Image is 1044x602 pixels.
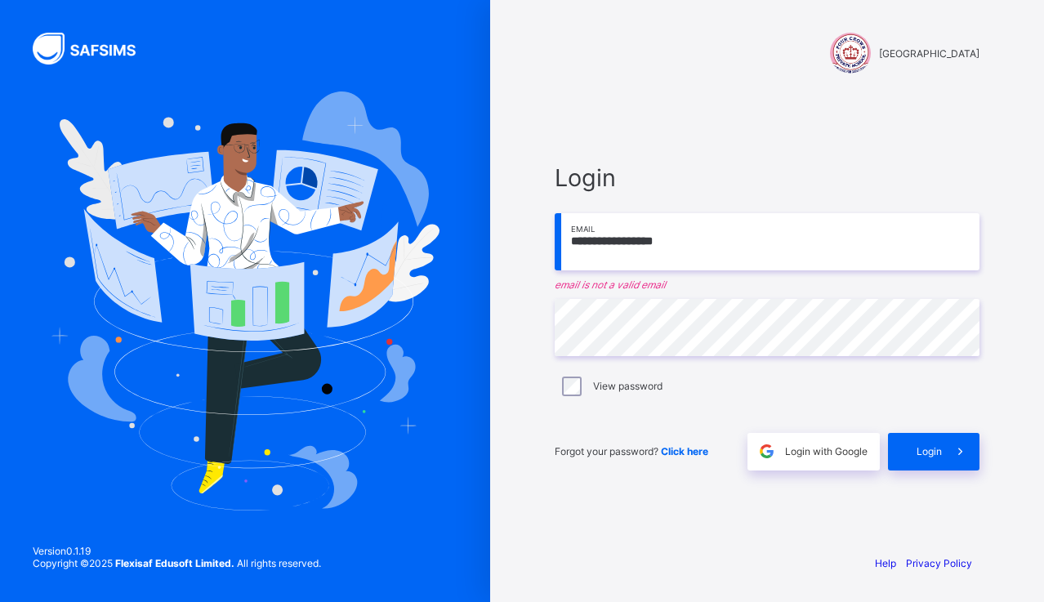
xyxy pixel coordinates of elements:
[33,545,321,557] span: Version 0.1.19
[785,445,868,457] span: Login with Google
[33,557,321,569] span: Copyright © 2025 All rights reserved.
[555,163,979,192] span: Login
[757,442,776,461] img: google.396cfc9801f0270233282035f929180a.svg
[879,47,979,60] span: [GEOGRAPHIC_DATA]
[917,445,942,457] span: Login
[115,557,234,569] strong: Flexisaf Edusoft Limited.
[555,279,979,291] em: email is not a valid email
[661,445,708,457] a: Click here
[51,91,439,510] img: Hero Image
[555,445,708,457] span: Forgot your password?
[33,33,155,65] img: SAFSIMS Logo
[593,380,663,392] label: View password
[906,557,972,569] a: Privacy Policy
[875,557,896,569] a: Help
